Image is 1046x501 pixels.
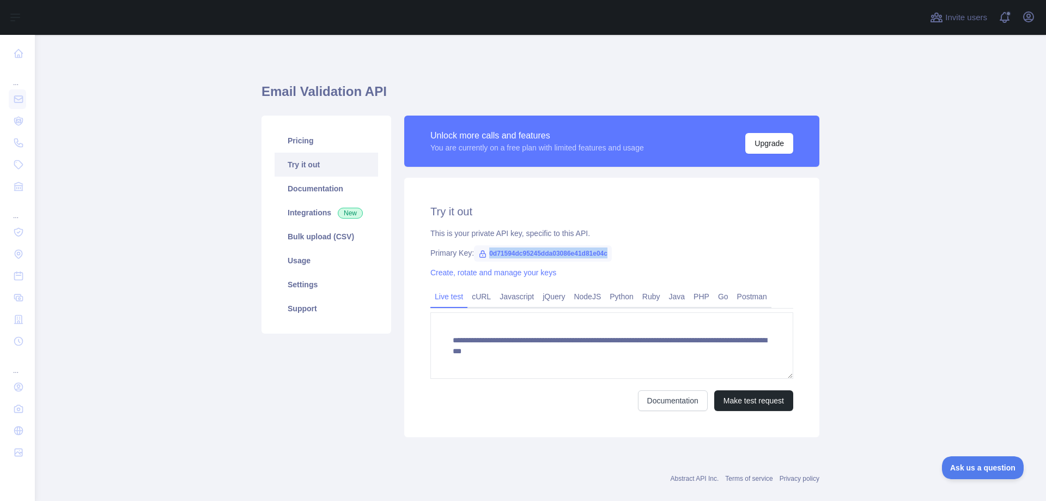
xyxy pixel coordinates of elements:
a: Usage [275,249,378,273]
a: Live test [430,288,467,305]
a: jQuery [538,288,569,305]
a: cURL [467,288,495,305]
a: Postman [733,288,771,305]
a: Integrations New [275,201,378,225]
a: Java [665,288,690,305]
a: Try it out [275,153,378,177]
div: ... [9,65,26,87]
a: Python [605,288,638,305]
a: Ruby [638,288,665,305]
a: Bulk upload (CSV) [275,225,378,249]
div: You are currently on a free plan with limited features and usage [430,142,644,153]
span: 0d71594dc95245dda03086e41d81e04c [474,245,612,262]
iframe: Toggle Customer Support [942,456,1024,479]
a: Go [714,288,733,305]
button: Make test request [714,390,793,411]
a: Pricing [275,129,378,153]
a: Documentation [638,390,708,411]
div: Primary Key: [430,248,793,258]
a: PHP [689,288,714,305]
a: Javascript [495,288,538,305]
h2: Try it out [430,204,793,219]
a: NodeJS [569,288,605,305]
span: Invite users [945,11,987,24]
div: ... [9,353,26,375]
div: Unlock more calls and features [430,129,644,142]
a: Support [275,297,378,321]
span: New [338,208,363,219]
a: Terms of service [725,475,773,482]
div: This is your private API key, specific to this API. [430,228,793,239]
button: Upgrade [745,133,793,154]
a: Settings [275,273,378,297]
div: ... [9,198,26,220]
a: Privacy policy [780,475,819,482]
a: Documentation [275,177,378,201]
h1: Email Validation API [261,83,819,109]
a: Create, rotate and manage your keys [430,268,556,277]
button: Invite users [928,9,989,26]
a: Abstract API Inc. [671,475,719,482]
